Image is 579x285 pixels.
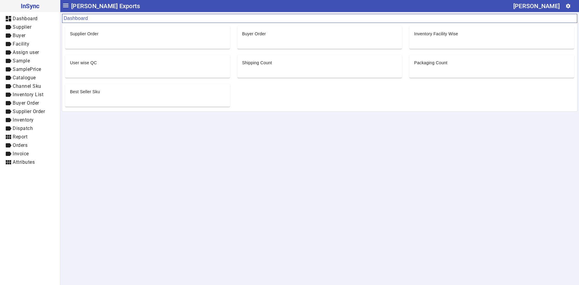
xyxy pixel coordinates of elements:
mat-icon: label [5,66,12,73]
mat-icon: view_module [5,159,12,166]
span: Orders [13,142,27,148]
span: Supplier Order [13,109,45,114]
span: Inventory List [13,92,43,97]
mat-icon: label [5,91,12,98]
span: Assign user [13,49,39,55]
mat-icon: menu [62,2,69,9]
mat-icon: label [5,125,12,132]
mat-icon: settings [565,3,571,9]
mat-card-header: Inventory Facility Wise [409,26,574,37]
mat-icon: label [5,74,12,81]
mat-card-header: Supplier Order [65,26,230,37]
span: [PERSON_NAME] Exports [71,1,140,11]
mat-card-header: User wise QC [65,55,230,66]
mat-card-header: Buyer Order [237,26,402,37]
div: [PERSON_NAME] [513,1,560,11]
mat-icon: label [5,142,12,149]
span: Catalogue [13,75,36,81]
span: Attributes [13,159,35,165]
mat-icon: label [5,32,12,39]
mat-icon: label [5,116,12,124]
mat-icon: label [5,108,12,115]
span: Buyer [13,33,26,38]
mat-icon: label [5,49,12,56]
span: Supplier [13,24,31,30]
span: SamplePrice [13,66,41,72]
span: Report [13,134,27,140]
span: Buyer Order [13,100,39,106]
span: Invoice [13,151,29,157]
mat-card-header: Dashboard [62,14,577,23]
mat-icon: label [5,40,12,48]
span: Sample [13,58,30,64]
span: InSync [5,1,55,11]
mat-icon: view_module [5,133,12,141]
mat-icon: label [5,57,12,65]
mat-icon: label [5,150,12,157]
mat-icon: label [5,24,12,31]
mat-card-header: Shipping Count [237,55,402,66]
span: Channel Sku [13,83,41,89]
span: Dashboard [13,16,38,21]
span: Inventory [13,117,34,123]
mat-icon: dashboard [5,15,12,22]
mat-icon: label [5,83,12,90]
mat-card-header: Packaging Count [409,55,574,66]
span: Facility [13,41,29,47]
mat-card-header: Best Seller Sku [65,84,230,95]
span: Dispatch [13,125,33,131]
mat-icon: label [5,100,12,107]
